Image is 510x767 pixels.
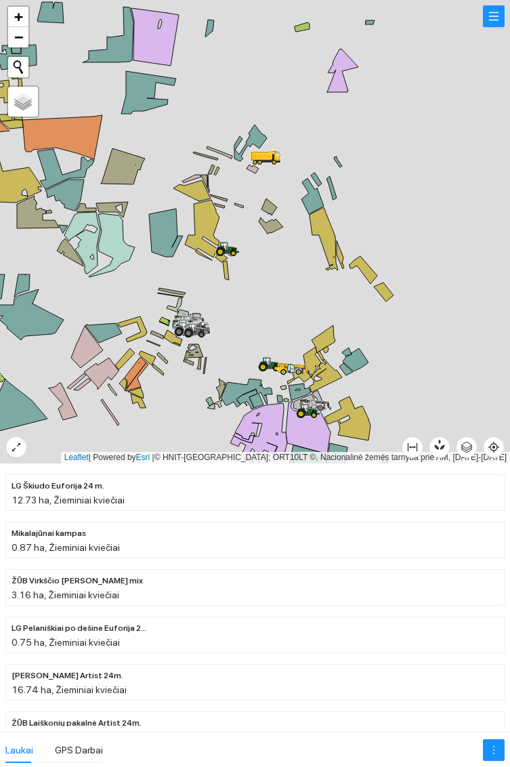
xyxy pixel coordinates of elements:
button: aim [483,436,505,458]
span: + [14,8,23,25]
span: more [484,745,504,755]
span: Mikalajūnai kampas [12,527,86,540]
span: 0.87 ha, Žieminiai kviečiai [12,542,120,553]
span: | [152,453,154,462]
span: LG Škiudo Euforija 24 m. [12,480,104,493]
button: menu [483,5,505,27]
button: column-width [402,436,423,458]
a: Layers [8,87,38,117]
button: expand-alt [5,436,27,458]
a: Zoom out [8,27,28,47]
span: − [14,28,23,45]
a: Leaflet [64,453,89,462]
div: GPS Darbai [55,743,103,758]
span: 12.73 ha, Žieminiai kviečiai [12,495,125,505]
span: 0.75 ha, Žieminiai kviečiai [12,637,120,648]
button: Initiate a new search [8,57,28,77]
span: 16.74 ha, Žieminiai kviečiai [12,684,127,695]
span: ŽŪB Virkščio Veselkiškiai mix [12,575,143,587]
span: LG Pelaniškiai po dešine Euforija 24m. [12,622,147,635]
a: Zoom in [8,7,28,27]
span: 3.16 ha, Žieminiai kviečiai [12,589,119,600]
div: Laukai [5,743,33,758]
div: | Powered by © HNIT-[GEOGRAPHIC_DATA]; ORT10LT ©, Nacionalinė žemės tarnyba prie AM, [DATE]-[DATE] [61,452,510,463]
button: more [483,739,505,761]
span: expand-alt [6,442,26,453]
span: ŽŪB Laiškonių pakalnė Artist 24m. [12,717,142,730]
a: Esri [136,453,150,462]
span: ŽŪB Kriščiūno Artist 24m. [12,669,123,682]
span: column-width [402,442,423,453]
span: aim [484,442,504,453]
